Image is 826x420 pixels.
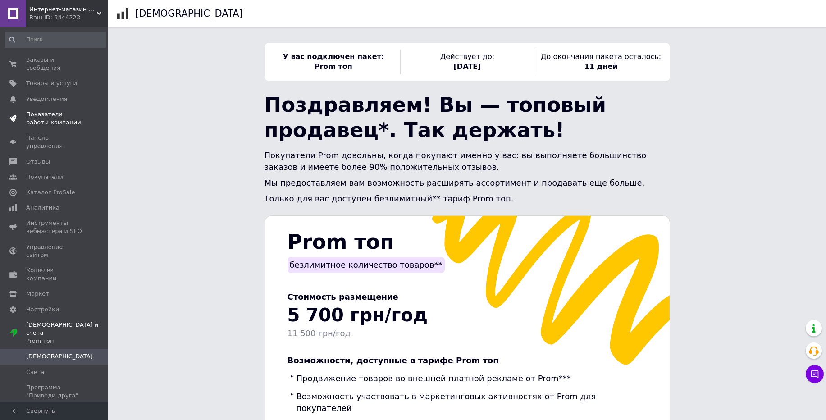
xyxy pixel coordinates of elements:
[265,194,514,203] span: Только для вас доступен безлимитный** тариф Prom топ.
[26,219,83,235] span: Инструменты вебмастера и SEO
[541,52,661,61] span: До окончания пакета осталось:
[29,5,97,14] span: Интернет-магазин Твой шоппинг
[26,173,63,181] span: Покупатели
[5,32,106,48] input: Поиск
[283,52,384,61] span: У вас подключен пакет:
[135,8,243,19] h1: [DEMOGRAPHIC_DATA]
[288,230,394,254] span: Prom топ
[454,62,481,71] span: [DATE]
[26,243,83,259] span: Управление сайтом
[400,50,534,74] div: Действует до:
[26,134,83,150] span: Панель управления
[26,158,50,166] span: Отзывы
[26,352,93,361] span: [DEMOGRAPHIC_DATA]
[288,292,398,301] span: Стоимость размещение
[26,95,67,103] span: Уведомления
[297,374,571,383] span: Продвижение товаров во внешней платной рекламе от Prom***
[26,204,59,212] span: Аналитика
[26,368,44,376] span: Счета
[584,62,618,71] span: 11 дней
[26,110,83,127] span: Показатели работы компании
[26,306,59,314] span: Настройки
[290,260,443,269] span: безлимитное количество товаров**
[288,356,499,365] span: Возможности, доступные в тарифе Prom топ
[26,321,108,346] span: [DEMOGRAPHIC_DATA] и счета
[29,14,108,22] div: Ваш ID: 3444223
[26,266,83,283] span: Кошелек компании
[265,93,607,142] span: Поздравляем! Вы — топовый продавец*. Так держать!
[26,188,75,196] span: Каталог ProSale
[288,329,351,338] span: 11 500 грн/год
[26,79,77,87] span: Товары и услуги
[26,337,108,345] div: Prom топ
[806,365,824,383] button: Чат с покупателем
[288,305,428,325] span: 5 700 грн/год
[265,151,647,171] span: Покупатели Prom довольны, когда покупают именно у вас: вы выполняете большинство заказов и имеете...
[265,178,645,187] span: Мы предоставляем вам возможность расширять ассортимент и продавать еще больше.
[297,392,596,412] span: Возможность участвовать в маркетинговых активностях от Prom для покупателей
[26,56,83,72] span: Заказы и сообщения
[315,62,352,71] span: Prom топ
[26,290,49,298] span: Маркет
[26,383,83,400] span: Программа "Приведи друга"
